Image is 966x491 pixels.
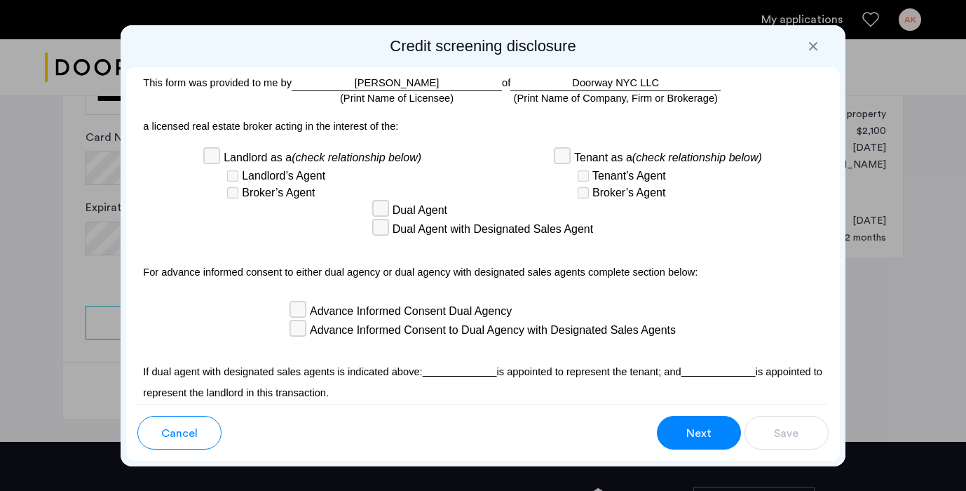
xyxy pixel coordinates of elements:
[393,202,447,219] span: Dual Agent
[137,355,829,403] p: If dual agent with designated sales agents is indicated above: is appointed to represent the tena...
[137,416,222,450] button: button
[592,168,666,184] span: Tenant’s Agent
[632,152,762,163] i: (check relationship below)
[340,90,454,106] div: (Print Name of Licensee)
[514,90,718,106] div: (Print Name of Company, Firm or Brokerage)
[574,149,762,166] span: Tenant as a
[744,416,829,450] button: button
[510,75,721,91] div: Doorway NYC LLC
[292,75,502,91] div: [PERSON_NAME]
[310,303,512,320] span: Advance Informed Consent Dual Agency
[224,149,421,166] span: Landlord as a
[137,75,829,104] div: This form was provided to me by of
[310,322,676,339] span: Advance Informed Consent to Dual Agency with Designated Sales Agents
[161,425,198,442] span: Cancel
[686,425,712,442] span: Next
[242,168,325,184] span: Landlord’s Agent
[137,254,829,288] p: For advance informed consent to either dual agency or dual agency with designated sales agents co...
[126,36,840,56] h2: Credit screening disclosure
[137,119,829,134] p: a licensed real estate broker acting in the interest of the:
[657,416,741,450] button: button
[292,152,421,163] i: (check relationship below)
[393,221,593,238] span: Dual Agent with Designated Sales Agent
[774,425,798,442] span: Save
[592,184,665,201] span: Broker’s Agent
[242,184,315,201] span: Broker’s Agent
